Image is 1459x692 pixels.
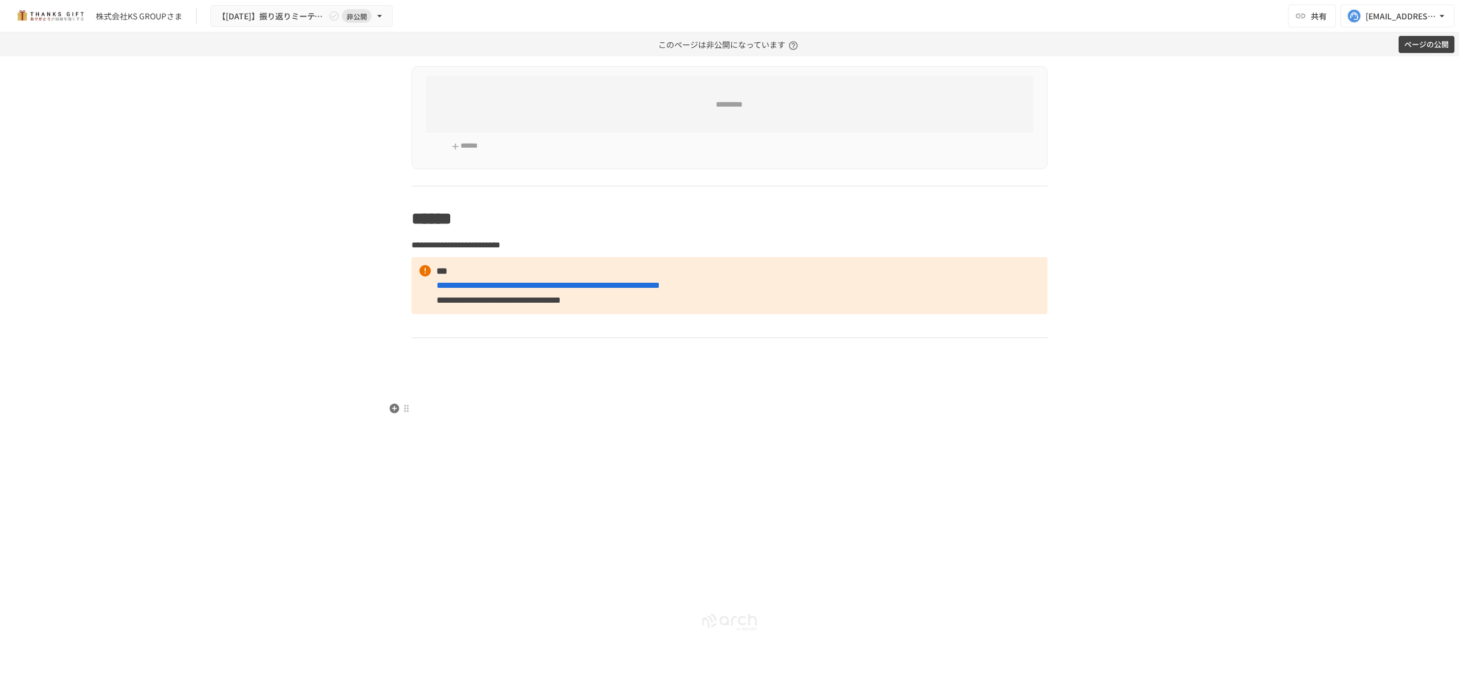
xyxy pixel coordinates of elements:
button: 共有 [1288,5,1336,27]
span: 【[DATE]】振り返りミーティング [218,9,326,23]
button: ページの公開 [1399,36,1454,54]
button: [EMAIL_ADDRESS][DOMAIN_NAME] [1340,5,1454,27]
span: 非公開 [342,10,372,22]
button: 【[DATE]】振り返りミーティング非公開 [210,5,393,27]
div: 株式会社KS GROUPさま [96,10,182,22]
img: mMP1OxWUAhQbsRWCurg7vIHe5HqDpP7qZo7fRoNLXQh [14,7,87,25]
p: このページは非公開になっています [658,32,801,56]
span: 共有 [1311,10,1327,22]
div: [EMAIL_ADDRESS][DOMAIN_NAME] [1366,9,1436,23]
